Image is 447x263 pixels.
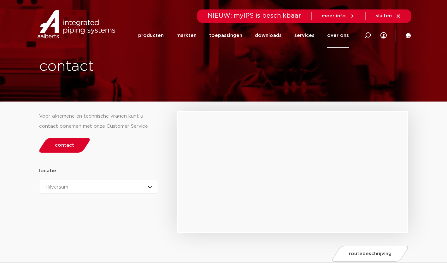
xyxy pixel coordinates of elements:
a: markten [176,23,197,48]
h1: contact [39,56,247,77]
span: meer info [322,14,346,18]
strong: locatie [39,168,56,173]
a: contact [37,138,91,153]
a: sluiten [376,13,401,19]
span: routebeschrijving [349,251,391,256]
span: contact [55,143,74,148]
span: NIEUW: myIPS is beschikbaar [208,13,301,19]
nav: Menu [138,23,349,48]
a: routebeschrijving [331,246,410,262]
a: producten [138,23,164,48]
a: meer info [322,13,355,19]
a: over ons [327,23,349,48]
span: sluiten [376,14,392,18]
a: downloads [255,23,282,48]
div: Voor algemene en technische vragen kunt u contact opnemen met onze Customer Service [39,111,158,131]
a: toepassingen [209,23,242,48]
a: services [294,23,315,48]
span: Hilversum [46,185,68,190]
